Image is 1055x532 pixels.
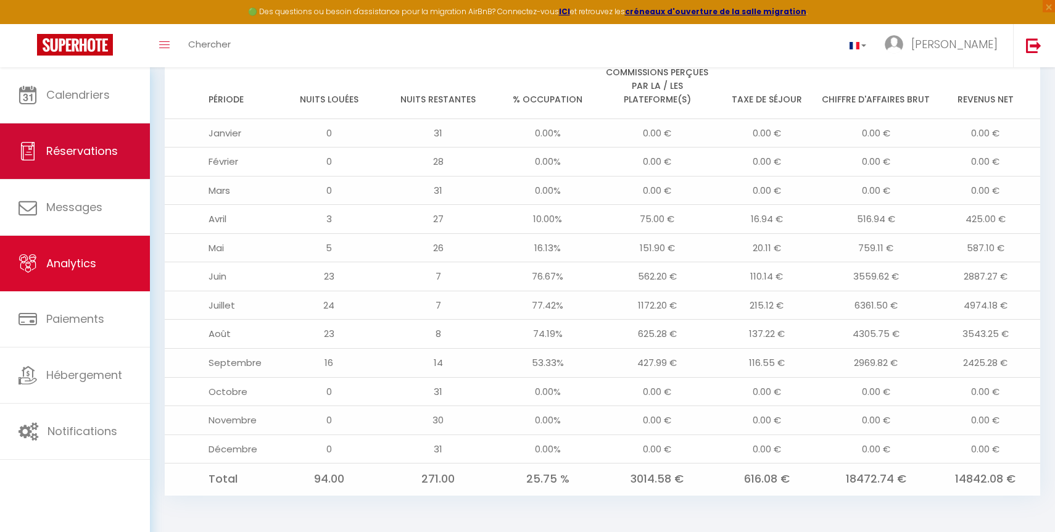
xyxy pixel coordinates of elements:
td: 27 [384,205,493,234]
td: 53.33% [493,349,602,378]
td: 25.75 % [493,463,602,495]
td: Septembre [165,349,274,378]
td: 18472.74 € [821,463,930,495]
td: Mai [165,233,274,262]
th: Taxe de séjour [712,53,821,119]
td: 0 [274,176,383,205]
img: logout [1026,38,1041,53]
td: 427.99 € [603,349,712,378]
td: 0.00 € [821,377,930,406]
td: 0 [274,406,383,435]
td: 16.13% [493,233,602,262]
td: 0 [274,377,383,406]
td: 14 [384,349,493,378]
img: ... [885,35,903,54]
td: 0.00 € [821,434,930,463]
td: 0 [274,118,383,148]
td: 625.28 € [603,320,712,349]
td: 0.00 € [821,148,930,177]
td: 215.12 € [712,291,821,320]
td: 3559.62 € [821,262,930,291]
td: 0 [274,148,383,177]
td: 2887.27 € [931,262,1040,291]
th: Nuits restantes [384,53,493,119]
td: 0.00 € [931,406,1040,435]
td: 0.00% [493,148,602,177]
td: 0.00 € [931,434,1040,463]
td: 0.00% [493,176,602,205]
span: Messages [46,199,102,215]
td: 76.67% [493,262,602,291]
td: 16 [274,349,383,378]
td: 271.00 [384,463,493,495]
span: Hébergement [46,367,122,383]
td: Janvier [165,118,274,148]
span: Réservations [46,143,118,159]
td: 3543.25 € [931,320,1040,349]
td: 587.10 € [931,233,1040,262]
td: 0.00 € [931,148,1040,177]
td: 23 [274,262,383,291]
td: 0 [274,434,383,463]
td: Novembre [165,406,274,435]
td: 0.00 € [712,148,821,177]
td: 516.94 € [821,205,930,234]
td: 0.00 € [712,434,821,463]
td: 116.55 € [712,349,821,378]
td: 5 [274,233,383,262]
td: 562.20 € [603,262,712,291]
td: Total [165,463,274,495]
td: 75.00 € [603,205,712,234]
td: 0.00 € [931,377,1040,406]
td: 24 [274,291,383,320]
td: Février [165,148,274,177]
th: % Occupation [493,53,602,119]
td: 110.14 € [712,262,821,291]
td: 2425.28 € [931,349,1040,378]
td: 0.00 € [603,406,712,435]
td: Octobre [165,377,274,406]
span: Calendriers [46,87,110,102]
a: ... [PERSON_NAME] [875,24,1013,67]
td: 2969.82 € [821,349,930,378]
a: créneaux d'ouverture de la salle migration [625,6,806,17]
td: 0.00 € [821,176,930,205]
td: 77.42% [493,291,602,320]
th: Commissions perçues par la / les plateforme(s) [603,53,712,119]
td: 0.00 € [603,377,712,406]
td: 0.00% [493,434,602,463]
td: 616.08 € [712,463,821,495]
td: Décembre [165,434,274,463]
td: 31 [384,118,493,148]
span: Paiements [46,311,104,326]
td: Avril [165,205,274,234]
td: 3014.58 € [603,463,712,495]
td: 0.00 € [712,377,821,406]
td: 0.00 € [603,434,712,463]
th: Nuits louées [274,53,383,119]
span: Notifications [48,423,117,439]
td: 20.11 € [712,233,821,262]
button: Ouvrir le widget de chat LiveChat [10,5,47,42]
a: ICI [559,6,570,17]
td: 0.00 € [821,118,930,148]
td: 31 [384,377,493,406]
th: Revenus net [931,53,1040,119]
td: 0.00 € [603,118,712,148]
td: Juillet [165,291,274,320]
td: 151.90 € [603,233,712,262]
img: Super Booking [37,34,113,56]
td: 425.00 € [931,205,1040,234]
td: 28 [384,148,493,177]
td: 1172.20 € [603,291,712,320]
th: Chiffre d'affaires brut [821,53,930,119]
td: 7 [384,291,493,320]
td: 0.00% [493,377,602,406]
td: 23 [274,320,383,349]
a: Chercher [179,24,240,67]
td: 0.00% [493,118,602,148]
td: 137.22 € [712,320,821,349]
td: 4974.18 € [931,291,1040,320]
